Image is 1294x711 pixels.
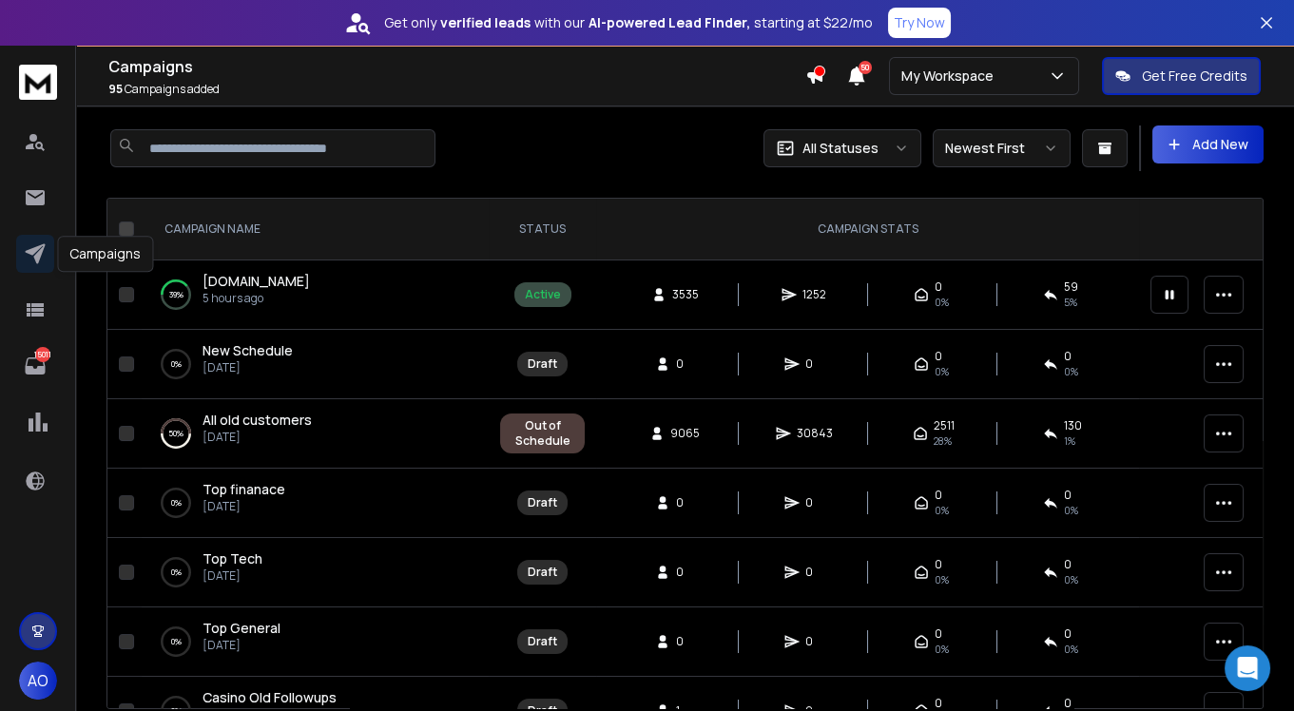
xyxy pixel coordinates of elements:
[676,634,695,649] span: 0
[142,330,489,399] td: 0%New Schedule[DATE]
[171,632,182,651] p: 0 %
[203,291,310,306] p: 5 hours ago
[203,638,280,653] p: [DATE]
[802,287,826,302] span: 1252
[142,469,489,538] td: 0%Top finanace[DATE]
[901,67,1001,86] p: My Workspace
[1064,349,1072,364] span: 0
[589,13,750,32] strong: AI-powered Lead Finder,
[203,619,280,637] span: Top General
[934,433,952,449] span: 28 %
[805,565,824,580] span: 0
[1064,418,1082,433] span: 130
[797,426,833,441] span: 30843
[935,295,949,310] span: 0%
[1064,433,1075,449] span: 1 %
[525,287,561,302] div: Active
[935,364,949,379] span: 0%
[528,634,557,649] div: Draft
[203,411,312,430] a: All old customers
[142,260,489,330] td: 39%[DOMAIN_NAME]5 hours ago
[802,139,879,158] p: All Statuses
[203,688,337,707] a: Casino Old Followups
[805,495,824,510] span: 0
[19,662,57,700] button: AO
[108,81,123,97] span: 95
[805,634,824,649] span: 0
[805,356,824,372] span: 0
[1142,67,1247,86] p: Get Free Credits
[203,568,262,584] p: [DATE]
[672,287,699,302] span: 3535
[57,236,153,272] div: Campaigns
[934,418,955,433] span: 2511
[171,355,182,374] p: 0 %
[935,572,949,587] span: 0%
[142,399,489,469] td: 50%All old customers[DATE]
[16,347,54,385] a: 15011
[203,480,285,498] span: Top finanace
[203,430,312,445] p: [DATE]
[108,55,805,78] h1: Campaigns
[203,272,310,290] span: [DOMAIN_NAME]
[935,503,949,518] span: 0%
[203,411,312,429] span: All old customers
[171,563,182,582] p: 0 %
[203,549,262,567] span: Top Tech
[933,129,1071,167] button: Newest First
[1064,295,1077,310] span: 5 %
[142,199,489,260] th: CAMPAIGN NAME
[203,360,293,375] p: [DATE]
[935,626,942,642] span: 0
[894,13,945,32] p: Try Now
[888,8,951,38] button: Try Now
[19,65,57,100] img: logo
[108,82,805,97] p: Campaigns added
[203,341,293,360] a: New Schedule
[1152,125,1264,163] button: Add New
[1064,572,1078,587] span: 0%
[1064,642,1078,657] span: 0%
[935,488,942,503] span: 0
[935,349,942,364] span: 0
[489,199,596,260] th: STATUS
[440,13,531,32] strong: verified leads
[676,356,695,372] span: 0
[596,199,1139,260] th: CAMPAIGN STATS
[168,424,183,443] p: 50 %
[1064,503,1078,518] span: 0%
[1064,557,1072,572] span: 0
[859,61,872,74] span: 50
[676,495,695,510] span: 0
[528,495,557,510] div: Draft
[1064,626,1072,642] span: 0
[1064,696,1072,711] span: 0
[171,493,182,512] p: 0 %
[203,341,293,359] span: New Schedule
[169,285,183,304] p: 39 %
[203,480,285,499] a: Top finanace
[676,565,695,580] span: 0
[142,607,489,677] td: 0%Top General[DATE]
[528,565,557,580] div: Draft
[142,538,489,607] td: 0%Top Tech[DATE]
[1064,488,1072,503] span: 0
[935,279,942,295] span: 0
[1064,279,1078,295] span: 59
[1225,645,1270,691] div: Open Intercom Messenger
[1102,57,1261,95] button: Get Free Credits
[528,356,557,372] div: Draft
[935,642,949,657] span: 0%
[203,619,280,638] a: Top General
[203,272,310,291] a: [DOMAIN_NAME]
[384,13,873,32] p: Get only with our starting at $22/mo
[511,418,574,449] div: Out of Schedule
[670,426,700,441] span: 9065
[35,347,50,362] p: 15011
[1064,364,1078,379] span: 0%
[203,499,285,514] p: [DATE]
[935,696,942,711] span: 0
